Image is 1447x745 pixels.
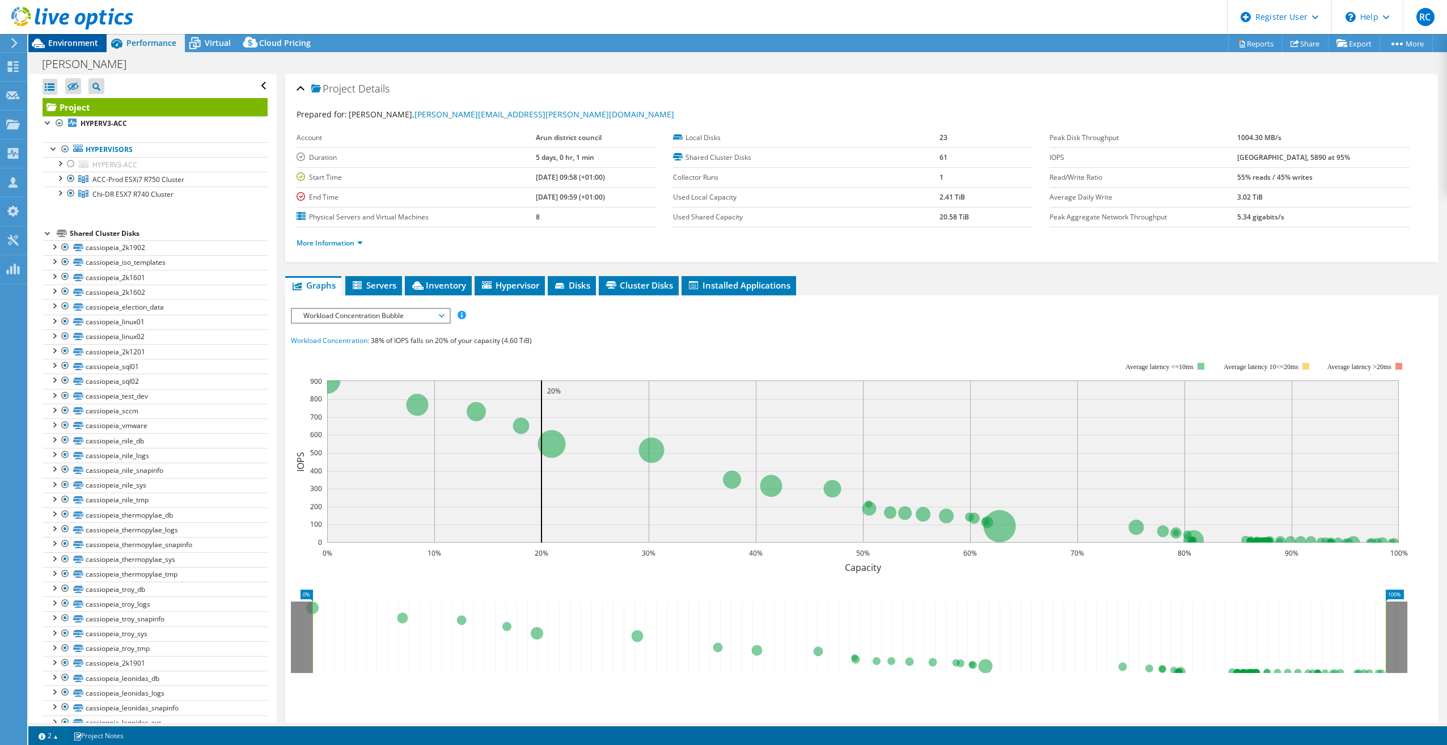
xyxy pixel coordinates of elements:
[673,132,939,143] label: Local Disks
[70,227,268,240] div: Shared Cluster Disks
[1224,363,1298,371] tspan: Average latency 10<=20ms
[1050,132,1237,143] label: Peak Disk Throughput
[1071,548,1084,558] text: 70%
[318,537,322,547] text: 0
[749,548,763,558] text: 40%
[845,561,882,574] text: Capacity
[43,552,268,567] a: cassiopeia_thermopylae_sys
[297,172,536,183] label: Start Time
[37,58,144,70] h1: [PERSON_NAME]
[92,175,184,184] span: ACC-Prod ESXi7 R750 Cluster
[1050,172,1237,183] label: Read/Write Ratio
[310,484,322,493] text: 300
[687,280,790,291] span: Installed Applications
[1237,172,1313,182] b: 55% reads / 45% writes
[310,519,322,529] text: 100
[1285,548,1298,558] text: 90%
[291,336,369,345] span: Workload Concentration:
[536,172,605,182] b: [DATE] 09:58 (+01:00)
[43,299,268,314] a: cassiopeia_election_data
[297,192,536,203] label: End Time
[297,109,347,120] label: Prepared for:
[311,83,356,95] span: Project
[673,152,939,163] label: Shared Cluster Disks
[92,189,174,199] span: Chi-DR ESX7 R740 Cluster
[43,157,268,172] a: HYPERV3-ACC
[43,537,268,552] a: cassiopeia_thermopylae_snapinfo
[43,344,268,359] a: cassiopeia_2k1201
[536,153,594,162] b: 5 days, 0 hr, 1 min
[291,280,336,291] span: Graphs
[1237,153,1350,162] b: [GEOGRAPHIC_DATA], 5890 at 95%
[297,152,536,163] label: Duration
[43,656,268,671] a: cassiopeia_2k1901
[351,280,396,291] span: Servers
[43,596,268,611] a: cassiopeia_troy_logs
[43,567,268,582] a: cassiopeia_thermopylae_tmp
[43,463,268,477] a: cassiopeia_nile_snapinfo
[126,37,176,48] span: Performance
[371,336,532,345] span: 38% of IOPS falls on 20% of your capacity (4.60 TiB)
[1228,35,1283,52] a: Reports
[43,493,268,507] a: cassiopeia_nile_tmp
[535,548,548,558] text: 20%
[358,82,390,95] span: Details
[1050,192,1237,203] label: Average Daily Write
[43,611,268,626] a: cassiopeia_troy_snapinfo
[856,548,870,558] text: 50%
[940,172,943,182] b: 1
[43,172,268,187] a: ACC-Prod ESXi7 R750 Cluster
[43,98,268,116] a: Project
[31,729,66,743] a: 2
[294,451,307,471] text: IOPS
[1050,152,1237,163] label: IOPS
[1126,363,1194,371] tspan: Average latency <=10ms
[536,133,602,142] b: Arun district council
[43,404,268,418] a: cassiopeia_sccm
[92,160,137,170] span: HYPERV3-ACC
[1380,35,1433,52] a: More
[43,418,268,433] a: cassiopeia_vmware
[43,270,268,285] a: cassiopeia_2k1601
[673,172,939,183] label: Collector Runs
[673,192,939,203] label: Used Local Capacity
[1050,211,1237,223] label: Peak Aggregate Network Throughput
[297,211,536,223] label: Physical Servers and Virtual Machines
[411,280,466,291] span: Inventory
[642,548,655,558] text: 30%
[43,671,268,685] a: cassiopeia_leonidas_db
[43,329,268,344] a: cassiopeia_linux02
[310,376,322,386] text: 900
[298,309,443,323] span: Workload Concentration Bubble
[43,187,268,201] a: Chi-DR ESX7 R740 Cluster
[940,212,969,222] b: 20.58 TiB
[1237,133,1281,142] b: 1004.30 MB/s
[414,109,674,120] a: [PERSON_NAME][EMAIL_ADDRESS][PERSON_NAME][DOMAIN_NAME]
[43,641,268,656] a: cassiopeia_troy_tmp
[43,389,268,404] a: cassiopeia_test_dev
[43,374,268,388] a: cassiopeia_sql02
[673,211,939,223] label: Used Shared Capacity
[1282,35,1328,52] a: Share
[963,548,977,558] text: 60%
[43,522,268,537] a: cassiopeia_thermopylae_logs
[43,700,268,715] a: cassiopeia_leonidas_snapinfo
[43,142,268,157] a: Hypervisors
[43,433,268,448] a: cassiopeia_nile_db
[1328,35,1381,52] a: Export
[310,394,322,404] text: 800
[43,116,268,131] a: HYPERV3-ACC
[1237,212,1284,222] b: 5.34 gigabits/s
[43,685,268,700] a: cassiopeia_leonidas_logs
[43,359,268,374] a: cassiopeia_sql01
[940,192,965,202] b: 2.41 TiB
[310,466,322,476] text: 400
[43,716,268,730] a: cassiopeia_leonidas_sys
[297,238,363,248] a: More Information
[65,729,132,743] a: Project Notes
[940,153,947,162] b: 61
[43,315,268,329] a: cassiopeia_linux01
[43,507,268,522] a: cassiopeia_thermopylae_db
[43,582,268,596] a: cassiopeia_troy_db
[1390,548,1407,558] text: 100%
